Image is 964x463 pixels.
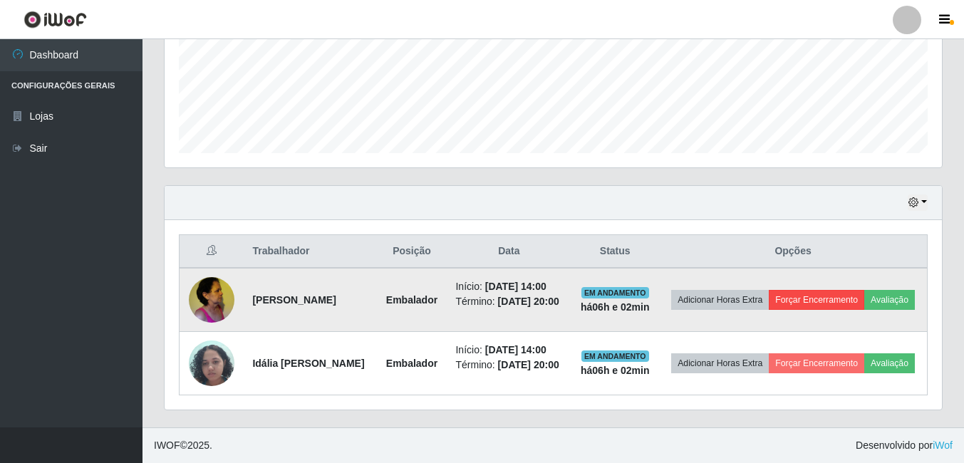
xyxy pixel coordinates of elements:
img: 1739839717367.jpeg [189,269,234,330]
strong: Embalador [386,294,437,306]
span: EM ANDAMENTO [581,350,649,362]
button: Avaliação [864,290,915,310]
button: Adicionar Horas Extra [671,290,769,310]
img: 1745763746642.jpeg [189,333,234,393]
time: [DATE] 14:00 [485,344,546,355]
strong: há 06 h e 02 min [581,301,650,313]
li: Início: [455,343,562,358]
time: [DATE] 20:00 [498,359,559,370]
strong: Embalador [386,358,437,369]
time: [DATE] 14:00 [485,281,546,292]
time: [DATE] 20:00 [498,296,559,307]
li: Início: [455,279,562,294]
th: Posição [377,235,447,269]
th: Trabalhador [244,235,376,269]
th: Status [571,235,659,269]
span: © 2025 . [154,438,212,453]
button: Avaliação [864,353,915,373]
th: Data [447,235,571,269]
button: Adicionar Horas Extra [671,353,769,373]
th: Opções [659,235,927,269]
strong: Idália [PERSON_NAME] [252,358,364,369]
li: Término: [455,294,562,309]
strong: há 06 h e 02 min [581,365,650,376]
span: Desenvolvido por [856,438,953,453]
a: iWof [933,439,953,451]
button: Forçar Encerramento [769,353,864,373]
strong: [PERSON_NAME] [252,294,336,306]
img: CoreUI Logo [24,11,87,28]
li: Término: [455,358,562,373]
span: EM ANDAMENTO [581,287,649,298]
button: Forçar Encerramento [769,290,864,310]
span: IWOF [154,439,180,451]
